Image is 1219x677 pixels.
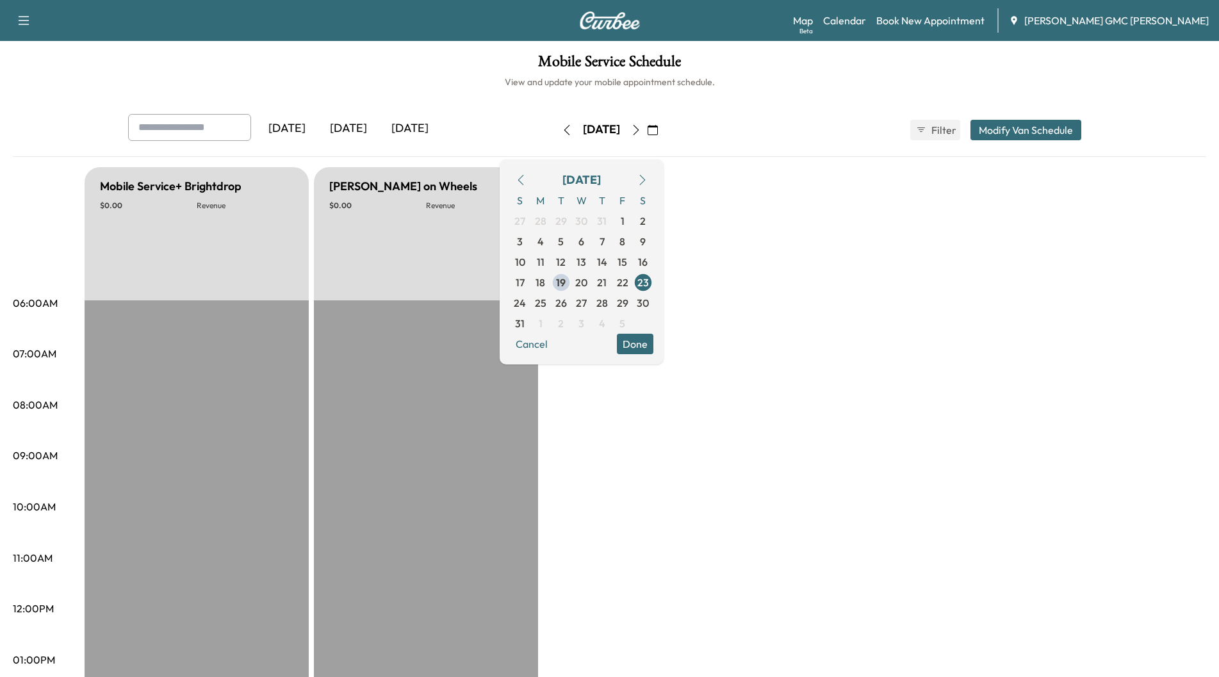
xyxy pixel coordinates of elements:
[597,213,607,229] span: 31
[13,295,58,311] p: 06:00AM
[13,76,1206,88] h6: View and update your mobile appointment schedule.
[510,334,553,354] button: Cancel
[876,13,985,28] a: Book New Appointment
[318,114,379,143] div: [DATE]
[618,254,627,270] span: 15
[555,295,567,311] span: 26
[329,200,426,211] p: $ 0.00
[600,234,605,249] span: 7
[537,234,544,249] span: 4
[637,275,649,290] span: 23
[577,254,586,270] span: 13
[13,550,53,566] p: 11:00AM
[793,13,813,28] a: MapBeta
[535,295,546,311] span: 25
[578,316,584,331] span: 3
[596,295,608,311] span: 28
[910,120,960,140] button: Filter
[579,12,641,29] img: Curbee Logo
[537,254,544,270] span: 11
[13,499,56,514] p: 10:00AM
[621,213,625,229] span: 1
[571,190,592,211] span: W
[562,171,601,189] div: [DATE]
[970,120,1081,140] button: Modify Van Schedule
[536,275,545,290] span: 18
[539,316,543,331] span: 1
[592,190,612,211] span: T
[556,275,566,290] span: 19
[515,316,525,331] span: 31
[619,316,625,331] span: 5
[530,190,551,211] span: M
[13,346,56,361] p: 07:00AM
[638,254,648,270] span: 16
[13,652,55,667] p: 01:00PM
[823,13,866,28] a: Calendar
[13,397,58,412] p: 08:00AM
[514,295,526,311] span: 24
[515,254,525,270] span: 10
[637,295,649,311] span: 30
[633,190,653,211] span: S
[558,316,564,331] span: 2
[558,234,564,249] span: 5
[510,190,530,211] span: S
[535,213,546,229] span: 28
[13,54,1206,76] h1: Mobile Service Schedule
[578,234,584,249] span: 6
[597,275,607,290] span: 21
[931,122,954,138] span: Filter
[575,275,587,290] span: 20
[100,177,241,195] h5: Mobile Service+ Brightdrop
[517,234,523,249] span: 3
[1024,13,1209,28] span: [PERSON_NAME] GMC [PERSON_NAME]
[256,114,318,143] div: [DATE]
[612,190,633,211] span: F
[551,190,571,211] span: T
[426,200,523,211] p: Revenue
[640,234,646,249] span: 9
[576,295,587,311] span: 27
[617,295,628,311] span: 29
[617,275,628,290] span: 22
[597,254,607,270] span: 14
[197,200,293,211] p: Revenue
[575,213,587,229] span: 30
[799,26,813,36] div: Beta
[13,601,54,616] p: 12:00PM
[329,177,477,195] h5: [PERSON_NAME] on Wheels
[619,234,625,249] span: 8
[555,213,567,229] span: 29
[514,213,525,229] span: 27
[556,254,566,270] span: 12
[583,122,620,138] div: [DATE]
[617,334,653,354] button: Done
[640,213,646,229] span: 2
[100,200,197,211] p: $ 0.00
[379,114,441,143] div: [DATE]
[516,275,525,290] span: 17
[599,316,605,331] span: 4
[13,448,58,463] p: 09:00AM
